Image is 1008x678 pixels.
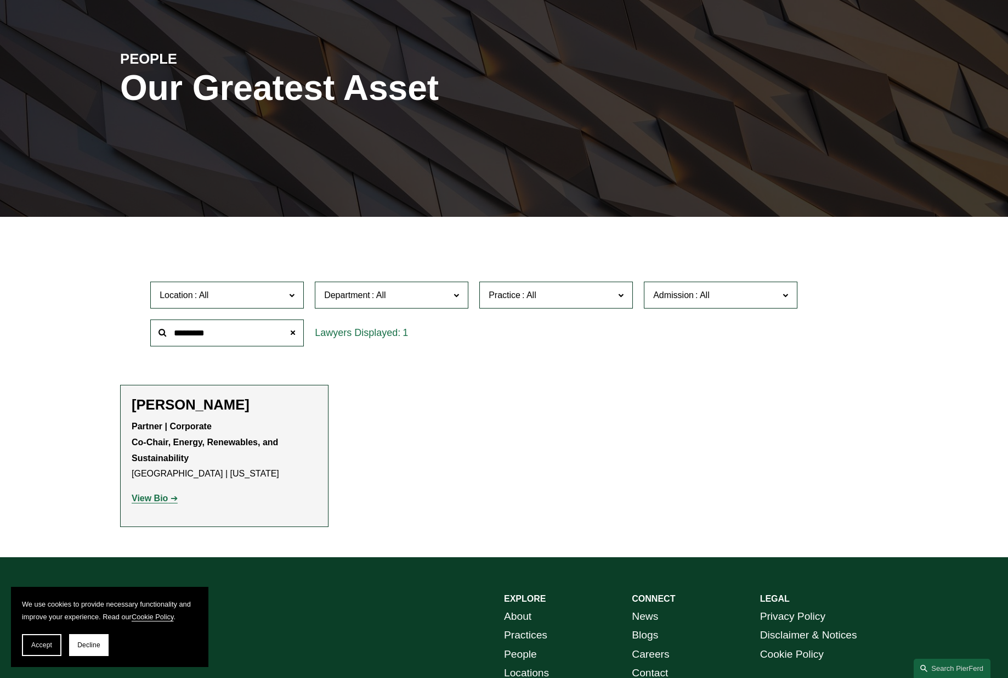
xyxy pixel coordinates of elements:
[632,645,669,664] a: Careers
[653,290,694,300] span: Admission
[132,494,168,503] strong: View Bio
[632,607,658,626] a: News
[324,290,370,300] span: Department
[760,626,857,645] a: Disclaimer & Notices
[632,626,658,645] a: Blogs
[504,645,537,664] a: People
[504,626,547,645] a: Practices
[760,594,790,603] strong: LEGAL
[132,422,212,431] strong: Partner | Corporate
[632,594,675,603] strong: CONNECT
[504,594,546,603] strong: EXPLORE
[160,290,193,300] span: Location
[77,641,100,649] span: Decline
[31,641,52,649] span: Accept
[11,587,208,667] section: Cookie banner
[489,290,520,300] span: Practice
[132,613,174,621] a: Cookie Policy
[69,634,109,656] button: Decline
[120,68,632,108] h1: Our Greatest Asset
[504,607,531,626] a: About
[22,634,61,656] button: Accept
[760,607,825,626] a: Privacy Policy
[760,645,824,664] a: Cookie Policy
[403,327,408,338] span: 1
[132,396,317,413] h2: [PERSON_NAME]
[22,598,197,623] p: We use cookies to provide necessary functionality and improve your experience. Read our .
[132,419,317,482] p: [GEOGRAPHIC_DATA] | [US_STATE]
[132,438,281,463] strong: Co-Chair, Energy, Renewables, and Sustainability
[132,494,178,503] a: View Bio
[914,659,990,678] a: Search this site
[120,50,312,68] h4: PEOPLE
